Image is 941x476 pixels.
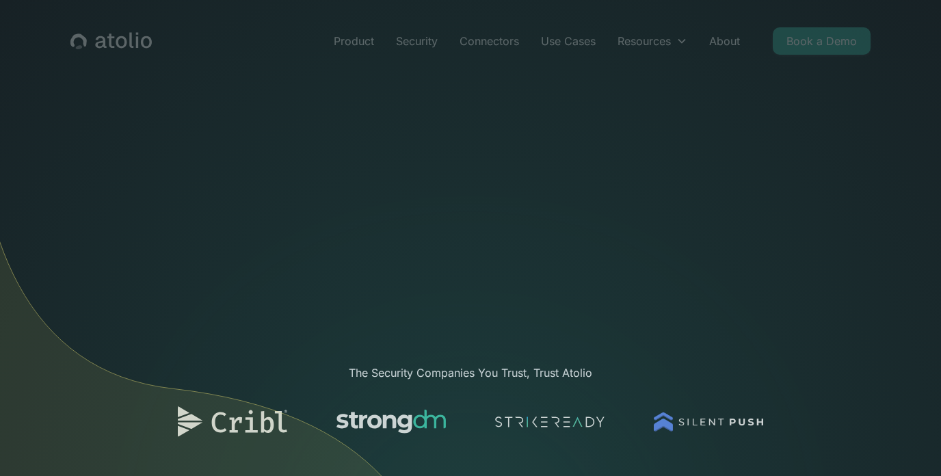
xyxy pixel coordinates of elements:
a: About [698,27,751,55]
img: logo [495,403,605,441]
div: Resources [618,33,671,49]
img: logo [654,403,763,441]
div: Resources [607,27,698,55]
a: Product [323,27,385,55]
a: Use Cases [530,27,607,55]
a: Security [385,27,449,55]
a: home [70,32,152,50]
div: The Security Companies You Trust, Trust Atolio [164,365,777,381]
a: Connectors [449,27,530,55]
a: Book a Demo [773,27,871,55]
